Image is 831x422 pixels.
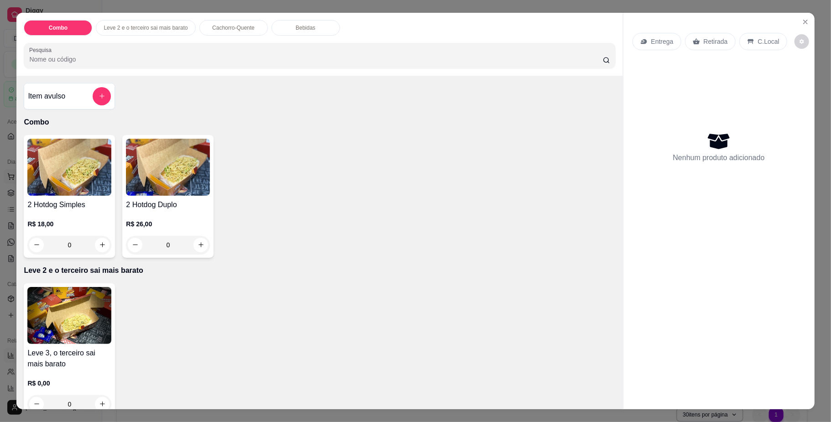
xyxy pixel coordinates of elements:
[758,37,779,46] p: C.Local
[27,287,111,344] img: product-image
[651,37,674,46] p: Entrega
[673,152,765,163] p: Nenhum produto adicionado
[296,24,315,31] p: Bebidas
[126,199,210,210] h4: 2 Hotdog Duplo
[24,265,615,276] p: Leve 2 e o terceiro sai mais barato
[93,87,111,105] button: add-separate-item
[28,91,65,102] h4: Item avulso
[27,348,111,370] h4: Leve 3, o terceiro sai mais barato
[794,34,809,49] button: decrease-product-quantity
[27,219,111,229] p: R$ 18,00
[29,55,602,64] input: Pesquisa
[798,15,813,29] button: Close
[27,139,111,196] img: product-image
[104,24,188,31] p: Leve 2 e o terceiro sai mais barato
[49,24,68,31] p: Combo
[126,139,210,196] img: product-image
[24,117,615,128] p: Combo
[29,46,55,54] label: Pesquisa
[704,37,728,46] p: Retirada
[212,24,255,31] p: Cachorro-Quente
[27,199,111,210] h4: 2 Hotdog Simples
[27,379,111,388] p: R$ 0,00
[126,219,210,229] p: R$ 26,00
